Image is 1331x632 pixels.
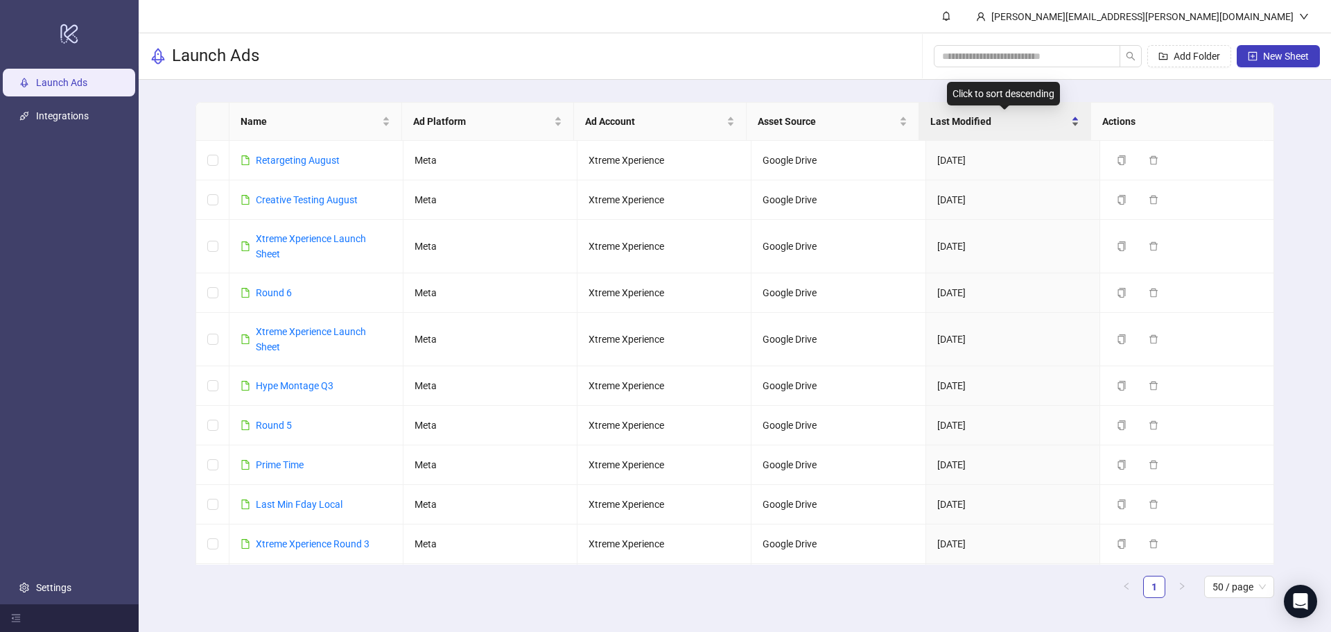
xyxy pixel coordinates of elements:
[751,406,925,445] td: Google Drive
[172,45,259,67] h3: Launch Ads
[1149,420,1158,430] span: delete
[577,485,751,524] td: Xtreme Xperience
[1174,51,1220,62] span: Add Folder
[577,406,751,445] td: Xtreme Xperience
[1149,155,1158,165] span: delete
[577,564,751,617] td: Xtreme Xperience
[1117,334,1126,344] span: copy
[241,460,250,470] span: file
[1171,576,1193,598] button: right
[1149,288,1158,298] span: delete
[585,114,724,129] span: Ad Account
[36,582,71,593] a: Settings
[403,524,577,564] td: Meta
[926,273,1100,313] td: [DATE]
[926,220,1100,273] td: [DATE]
[930,114,1069,129] span: Last Modified
[241,539,250,549] span: file
[1149,241,1158,251] span: delete
[747,103,919,141] th: Asset Source
[1237,45,1320,67] button: New Sheet
[36,110,89,121] a: Integrations
[402,103,575,141] th: Ad Platform
[577,180,751,220] td: Xtreme Xperience
[229,103,402,141] th: Name
[577,273,751,313] td: Xtreme Xperience
[403,485,577,524] td: Meta
[1117,460,1126,470] span: copy
[1117,288,1126,298] span: copy
[403,564,577,617] td: Meta
[1149,381,1158,391] span: delete
[1117,195,1126,205] span: copy
[1115,576,1138,598] li: Previous Page
[1149,539,1158,549] span: delete
[1149,195,1158,205] span: delete
[403,406,577,445] td: Meta
[241,381,250,391] span: file
[577,445,751,485] td: Xtreme Xperience
[751,445,925,485] td: Google Drive
[574,103,747,141] th: Ad Account
[751,485,925,524] td: Google Drive
[941,11,951,21] span: bell
[256,287,292,298] a: Round 6
[926,564,1100,617] td: [DATE]
[751,564,925,617] td: Google Drive
[241,155,250,165] span: file
[241,241,250,251] span: file
[1284,585,1317,618] div: Open Intercom Messenger
[403,313,577,366] td: Meta
[976,12,986,22] span: user
[926,445,1100,485] td: [DATE]
[256,420,292,431] a: Round 5
[1147,45,1231,67] button: Add Folder
[403,220,577,273] td: Meta
[1178,582,1186,590] span: right
[413,114,552,129] span: Ad Platform
[241,420,250,430] span: file
[1149,499,1158,509] span: delete
[1091,103,1264,141] th: Actions
[1122,582,1131,590] span: left
[241,114,379,129] span: Name
[1117,155,1126,165] span: copy
[1149,334,1158,344] span: delete
[919,103,1092,141] th: Last Modified
[403,445,577,485] td: Meta
[986,9,1299,24] div: [PERSON_NAME][EMAIL_ADDRESS][PERSON_NAME][DOMAIN_NAME]
[751,366,925,406] td: Google Drive
[751,220,925,273] td: Google Drive
[256,459,304,470] a: Prime Time
[1144,577,1165,597] a: 1
[1263,51,1309,62] span: New Sheet
[403,141,577,180] td: Meta
[1117,539,1126,549] span: copy
[751,524,925,564] td: Google Drive
[926,406,1100,445] td: [DATE]
[403,366,577,406] td: Meta
[403,273,577,313] td: Meta
[256,538,369,549] a: Xtreme Xperience Round 3
[1212,577,1266,597] span: 50 / page
[577,366,751,406] td: Xtreme Xperience
[241,334,250,344] span: file
[36,77,87,88] a: Launch Ads
[1204,576,1274,598] div: Page Size
[403,180,577,220] td: Meta
[926,313,1100,366] td: [DATE]
[577,141,751,180] td: Xtreme Xperience
[256,194,358,205] a: Creative Testing August
[926,366,1100,406] td: [DATE]
[577,313,751,366] td: Xtreme Xperience
[1117,381,1126,391] span: copy
[1115,576,1138,598] button: left
[1117,499,1126,509] span: copy
[241,288,250,298] span: file
[1248,51,1258,61] span: plus-square
[926,141,1100,180] td: [DATE]
[150,48,166,65] span: rocket
[926,485,1100,524] td: [DATE]
[926,524,1100,564] td: [DATE]
[241,195,250,205] span: file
